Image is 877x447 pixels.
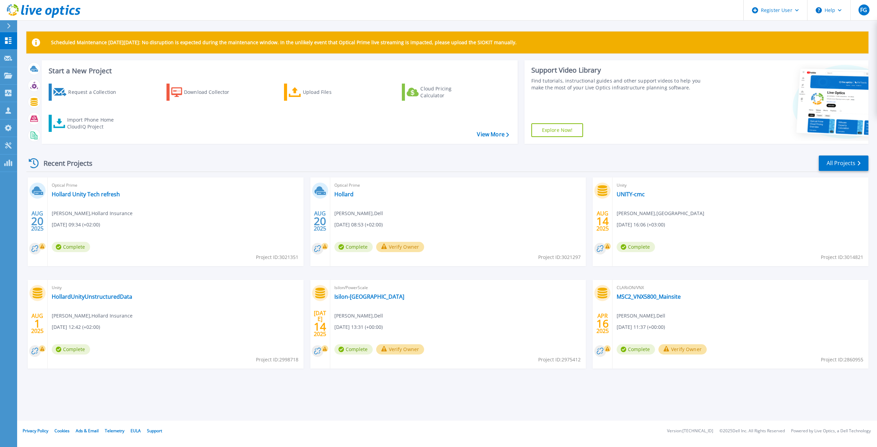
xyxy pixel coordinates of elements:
a: Request a Collection [49,84,125,101]
span: Complete [617,242,655,252]
li: Powered by Live Optics, a Dell Technology [791,429,871,433]
span: Project ID: 2998718 [256,356,298,363]
span: FG [860,7,867,13]
span: 20 [314,218,326,224]
span: Complete [334,242,373,252]
span: [PERSON_NAME] , Dell [334,210,383,217]
a: All Projects [819,156,868,171]
span: 14 [314,324,326,330]
button: Verify Owner [376,344,424,355]
span: Project ID: 2975412 [538,356,581,363]
div: AUG 2025 [596,209,609,234]
a: View More [477,131,509,138]
a: Isilon-[GEOGRAPHIC_DATA] [334,293,404,300]
a: MSC2_VNX5800_Mainsite [617,293,681,300]
a: Cookies [54,428,70,434]
div: Import Phone Home CloudIQ Project [67,116,121,130]
span: [DATE] 13:31 (+00:00) [334,323,383,331]
span: 20 [31,218,44,224]
span: [DATE] 09:34 (+02:00) [52,221,100,228]
p: Scheduled Maintenance [DATE][DATE]: No disruption is expected during the maintenance window. In t... [51,40,517,45]
a: Privacy Policy [23,428,48,434]
div: Upload Files [303,85,358,99]
a: Support [147,428,162,434]
div: Download Collector [184,85,239,99]
span: [PERSON_NAME] , Dell [334,312,383,320]
a: EULA [131,428,141,434]
h3: Start a New Project [49,67,509,75]
a: Hollard Unity Tech refresh [52,191,120,198]
span: 1 [34,321,40,326]
a: Cloud Pricing Calculator [402,84,478,101]
div: AUG 2025 [31,209,44,234]
div: AUG 2025 [313,209,326,234]
a: Ads & Email [76,428,99,434]
a: HollardUnityUnstructuredData [52,293,132,300]
a: UNITY-cmc [617,191,645,198]
span: Project ID: 2860955 [821,356,863,363]
div: APR 2025 [596,311,609,336]
div: Request a Collection [68,85,123,99]
a: Explore Now! [531,123,583,137]
span: CLARiiON/VNX [617,284,864,291]
span: Project ID: 3021351 [256,253,298,261]
a: Upload Files [284,84,360,101]
a: Telemetry [105,428,124,434]
span: Complete [617,344,655,355]
div: Recent Projects [26,155,102,172]
span: Optical Prime [52,182,299,189]
span: Complete [52,344,90,355]
span: 16 [596,321,609,326]
span: [DATE] 11:37 (+00:00) [617,323,665,331]
span: Isilon/PowerScale [334,284,582,291]
span: Project ID: 3014821 [821,253,863,261]
span: [DATE] 08:53 (+02:00) [334,221,383,228]
a: Hollard [334,191,354,198]
span: 14 [596,218,609,224]
div: Cloud Pricing Calculator [420,85,475,99]
div: [DATE] 2025 [313,311,326,336]
span: Unity [617,182,864,189]
button: Verify Owner [376,242,424,252]
button: Verify Owner [658,344,707,355]
div: AUG 2025 [31,311,44,336]
li: Version: [TECHNICAL_ID] [667,429,713,433]
span: [PERSON_NAME] , Hollard Insurance [52,210,133,217]
li: © 2025 Dell Inc. All Rights Reserved [719,429,785,433]
span: Project ID: 3021297 [538,253,581,261]
span: [DATE] 12:42 (+02:00) [52,323,100,331]
span: [DATE] 16:06 (+03:00) [617,221,665,228]
span: Complete [334,344,373,355]
span: [PERSON_NAME] , [GEOGRAPHIC_DATA] [617,210,704,217]
span: Optical Prime [334,182,582,189]
span: Unity [52,284,299,291]
div: Support Video Library [531,66,709,75]
span: [PERSON_NAME] , Hollard Insurance [52,312,133,320]
a: Download Collector [166,84,243,101]
span: [PERSON_NAME] , Dell [617,312,665,320]
div: Find tutorials, instructional guides and other support videos to help you make the most of your L... [531,77,709,91]
span: Complete [52,242,90,252]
